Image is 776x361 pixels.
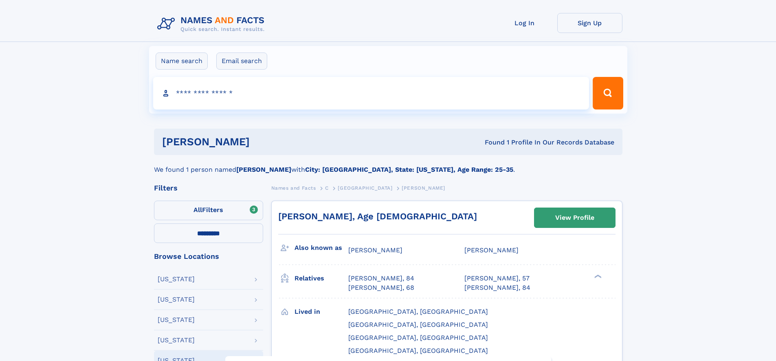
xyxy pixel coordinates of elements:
[348,246,402,254] span: [PERSON_NAME]
[154,253,263,260] div: Browse Locations
[348,283,414,292] a: [PERSON_NAME], 68
[338,183,392,193] a: [GEOGRAPHIC_DATA]
[325,183,329,193] a: C
[154,201,263,220] label: Filters
[348,274,414,283] a: [PERSON_NAME], 84
[271,183,316,193] a: Names and Facts
[154,13,271,35] img: Logo Names and Facts
[278,211,477,221] a: [PERSON_NAME], Age [DEMOGRAPHIC_DATA]
[153,77,589,109] input: search input
[295,305,348,319] h3: Lived in
[158,276,195,282] div: [US_STATE]
[557,13,622,33] a: Sign Up
[338,185,392,191] span: [GEOGRAPHIC_DATA]
[295,241,348,255] h3: Also known as
[348,308,488,315] span: [GEOGRAPHIC_DATA], [GEOGRAPHIC_DATA]
[402,185,445,191] span: [PERSON_NAME]
[158,296,195,303] div: [US_STATE]
[158,317,195,323] div: [US_STATE]
[367,138,614,147] div: Found 1 Profile In Our Records Database
[348,321,488,328] span: [GEOGRAPHIC_DATA], [GEOGRAPHIC_DATA]
[348,334,488,341] span: [GEOGRAPHIC_DATA], [GEOGRAPHIC_DATA]
[534,208,615,228] a: View Profile
[158,337,195,343] div: [US_STATE]
[193,206,202,214] span: All
[464,274,530,283] a: [PERSON_NAME], 57
[593,77,623,109] button: Search Button
[325,185,329,191] span: C
[216,53,267,70] label: Email search
[154,184,263,192] div: Filters
[464,246,519,254] span: [PERSON_NAME]
[492,13,557,33] a: Log In
[154,155,622,175] div: We found 1 person named with .
[464,283,530,292] a: [PERSON_NAME], 84
[236,166,291,173] b: [PERSON_NAME]
[555,208,594,227] div: View Profile
[592,274,602,279] div: ❯
[348,347,488,354] span: [GEOGRAPHIC_DATA], [GEOGRAPHIC_DATA]
[162,137,367,147] h1: [PERSON_NAME]
[295,271,348,285] h3: Relatives
[305,166,513,173] b: City: [GEOGRAPHIC_DATA], State: [US_STATE], Age Range: 25-35
[156,53,208,70] label: Name search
